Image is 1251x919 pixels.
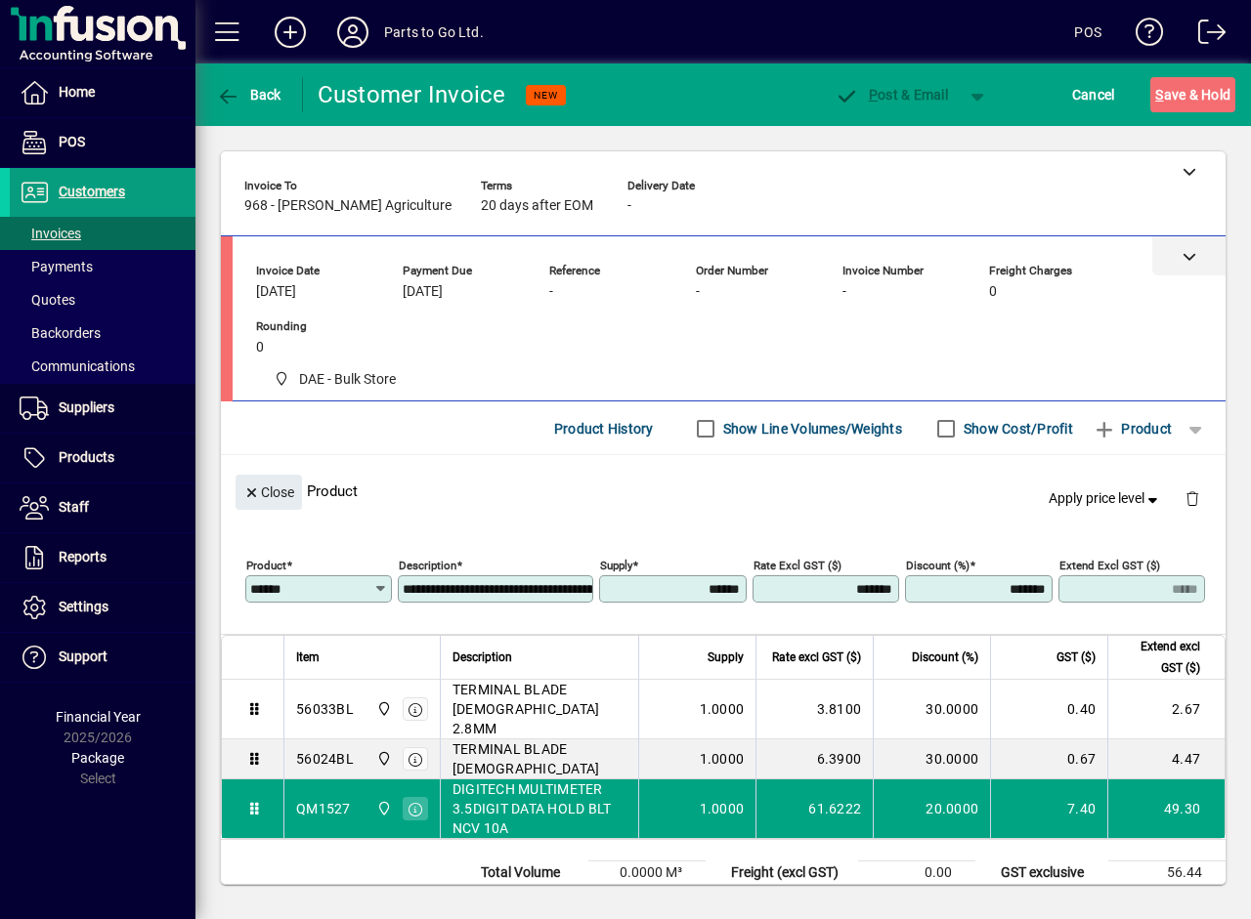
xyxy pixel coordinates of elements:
span: DAE - Bulk Store [371,798,394,819]
button: Back [211,77,286,112]
a: Communications [10,350,195,383]
span: GST ($) [1057,647,1096,668]
td: Total Volume [471,861,588,885]
span: Products [59,449,114,465]
mat-label: Description [399,559,456,572]
span: - [842,284,846,300]
a: Support [10,633,195,682]
span: 1.0000 [700,799,745,818]
td: 0.00 [858,861,975,885]
div: 6.3900 [768,749,861,769]
td: 56.44 [1108,861,1226,885]
span: TERMINAL BLADE [DEMOGRAPHIC_DATA] 2.8MM [453,680,626,738]
span: Quotes [20,292,75,308]
td: 0.0000 M³ [588,861,706,885]
span: DAE - Bulk Store [299,369,396,390]
span: 20 days after EOM [481,198,593,214]
span: S [1155,87,1163,103]
span: Communications [20,358,135,374]
span: 1.0000 [700,699,745,719]
span: Product History [554,413,654,444]
td: 49.30 [1107,779,1225,838]
mat-label: Discount (%) [906,559,970,572]
span: Home [59,84,95,100]
button: Profile [322,15,384,50]
span: TERMINAL BLADE [DEMOGRAPHIC_DATA] [453,739,626,778]
td: 2.67 [1107,680,1225,739]
mat-label: Supply [600,559,632,572]
span: Customers [59,184,125,199]
span: 0 [989,284,997,300]
div: Customer Invoice [318,79,506,110]
span: Support [59,648,108,664]
span: Financial Year [56,709,141,725]
span: POS [59,134,85,149]
span: - [549,284,553,300]
span: Suppliers [59,399,114,415]
a: Home [10,68,195,117]
td: GST exclusive [991,861,1108,885]
td: 4.47 [1107,739,1225,779]
span: Rate excl GST ($) [772,647,861,668]
a: Quotes [10,283,195,316]
span: 968 - [PERSON_NAME] Agriculture [244,198,452,214]
button: Save & Hold [1150,77,1235,112]
span: 1.0000 [700,749,745,769]
button: Apply price level [1041,481,1170,517]
span: Rounding [256,320,373,333]
button: Product [1083,411,1182,446]
span: 0 [256,340,264,355]
a: POS [10,118,195,167]
span: Apply price level [1049,488,1162,509]
span: Description [453,647,512,668]
span: Payments [20,259,93,274]
span: P [869,87,878,103]
span: Extend excl GST ($) [1120,636,1200,679]
mat-label: Rate excl GST ($) [754,559,841,572]
span: Reports [59,549,107,564]
a: Products [10,434,195,482]
td: 7.40 [990,779,1107,838]
div: 61.6222 [768,799,861,818]
div: 3.8100 [768,699,861,719]
span: DAE - Bulk Store [371,698,394,720]
a: Backorders [10,316,195,350]
app-page-header-button: Close [231,482,307,500]
span: Product [1093,413,1172,444]
span: DIGITECH MULTIMETER 3.5DIGIT DATA HOLD BLT NCV 10A [453,779,626,838]
app-page-header-button: Delete [1169,489,1216,507]
button: Delete [1169,475,1216,522]
a: Suppliers [10,384,195,433]
mat-label: Extend excl GST ($) [1059,559,1160,572]
div: 56024BL [296,749,354,769]
button: Add [259,15,322,50]
span: Settings [59,599,108,614]
td: 30.0000 [873,739,990,779]
span: Discount (%) [912,647,978,668]
td: 0.67 [990,739,1107,779]
td: 0.40 [990,680,1107,739]
a: Payments [10,250,195,283]
span: [DATE] [256,284,296,300]
td: 20.0000 [873,779,990,838]
a: Logout [1184,4,1227,67]
div: 56033BL [296,699,354,719]
span: - [696,284,700,300]
td: 30.0000 [873,680,990,739]
span: Cancel [1072,79,1115,110]
span: Backorders [20,325,101,341]
div: POS [1074,17,1101,48]
span: Supply [708,647,744,668]
label: Show Line Volumes/Weights [719,419,902,439]
label: Show Cost/Profit [960,419,1073,439]
span: - [627,198,631,214]
button: Post & Email [825,77,958,112]
div: QM1527 [296,799,351,818]
span: Staff [59,499,89,515]
a: Reports [10,533,195,582]
div: Parts to Go Ltd. [384,17,484,48]
span: [DATE] [403,284,443,300]
a: Settings [10,583,195,632]
span: Item [296,647,320,668]
mat-label: Product [246,559,286,572]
